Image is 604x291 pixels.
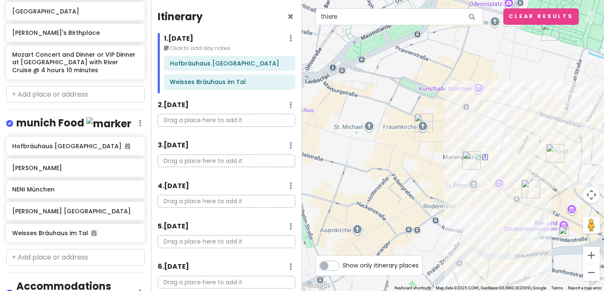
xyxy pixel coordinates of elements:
img: marker [86,117,131,130]
p: Drag a place here to add it [158,114,295,127]
div: Odeonsplatz [503,8,522,27]
h4: Itinerary [158,10,203,23]
span: Map data ©2025 COWI, GeoBasis-DE/BKG (©2009), Google [436,286,546,290]
div: Weisses Bräuhaus im Tal [521,180,540,198]
input: + Add place or address [6,249,145,266]
button: Close [287,12,294,22]
h6: 2 . [DATE] [158,101,189,110]
i: Added to itinerary [125,143,130,149]
button: Drag Pegman onto the map to open Street View [583,217,600,233]
div: Munich Residence [541,22,560,41]
button: Keyboard shortcuts [395,285,431,291]
p: Drag a place here to add it [158,276,295,289]
h6: [PERSON_NAME]'s Birthplace [12,29,138,37]
p: Drag a place here to add it [158,195,295,208]
span: Close itinerary [287,10,294,24]
h6: 6 . [DATE] [158,262,189,271]
h6: Weisses Bräuhaus im Tal [170,78,289,86]
h6: 1 . [DATE] [164,34,193,43]
button: Clear Results [503,8,579,25]
h6: Hofbräuhaus München [170,60,289,67]
input: Search a place [315,8,483,25]
button: Zoom out [583,264,600,281]
div: Marienplatz [462,151,481,170]
h6: 5 . [DATE] [158,222,189,231]
div: Frauenkirche [414,114,433,132]
h6: [PERSON_NAME] [GEOGRAPHIC_DATA] [12,207,138,215]
h4: munich Food [16,116,131,130]
a: Terms (opens in new tab) [551,286,563,290]
p: Drag a place here to add it [158,155,295,168]
h6: Weisses Bräuhaus im Tal [12,229,138,237]
p: Drag a place here to add it [158,235,295,248]
small: Click to add day notes [164,44,295,52]
h6: Hofbräuhaus [GEOGRAPHIC_DATA] [12,142,138,150]
h6: Mozart Concert and Dinner or VIP Dinner at [GEOGRAPHIC_DATA] with River Cruise @ 4 hours 10 minutes [12,51,138,74]
img: Google [304,280,332,291]
h6: 4 . [DATE] [158,182,189,191]
button: Zoom in [583,247,600,264]
h6: 3 . [DATE] [158,141,189,150]
h6: NENI München [12,186,138,193]
span: Show only itinerary places [343,261,419,270]
input: + Add place or address [6,86,145,103]
a: Open this area in Google Maps (opens a new window) [304,280,332,291]
h6: [GEOGRAPHIC_DATA] [12,8,138,15]
h6: [PERSON_NAME] [12,164,138,172]
button: Map camera controls [583,186,600,203]
div: Hofbräuhaus München [546,144,565,163]
a: Report a map error [568,286,601,290]
i: Added to itinerary [91,230,96,236]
